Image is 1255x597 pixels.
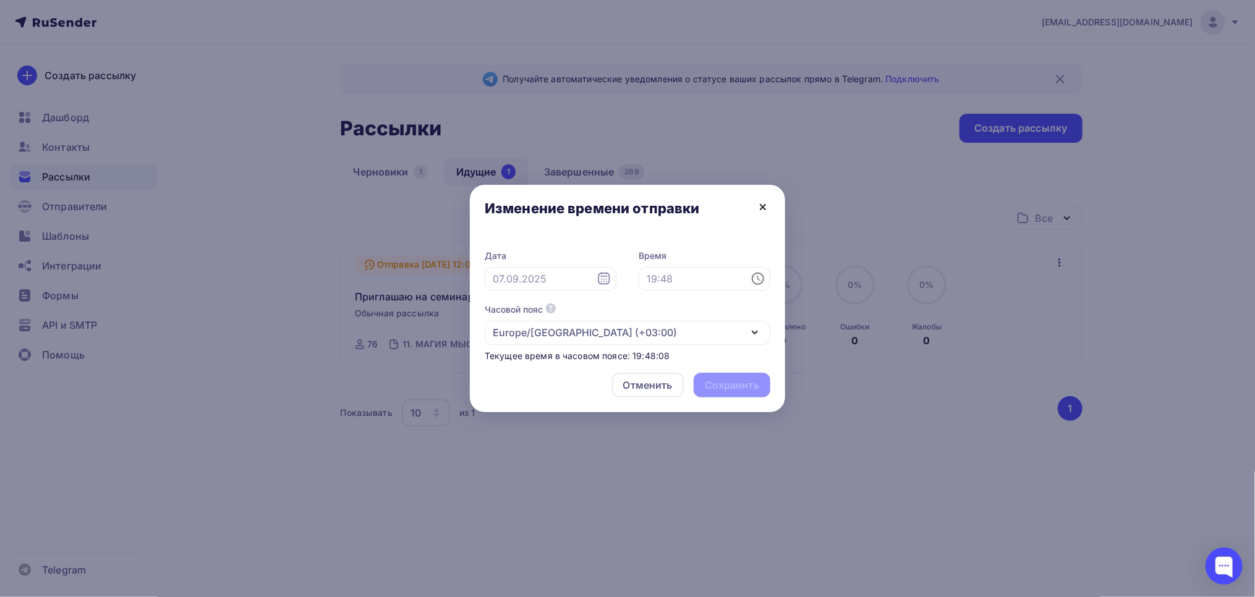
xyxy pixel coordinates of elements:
div: Отменить [623,378,673,392]
input: 07.09.2025 [485,267,616,290]
div: Часовой пояс [485,303,543,316]
div: Europe/[GEOGRAPHIC_DATA] (+03:00) [493,325,677,340]
label: Дата [485,250,616,262]
button: Часовой пояс Europe/[GEOGRAPHIC_DATA] (+03:00) [485,303,770,345]
div: Изменение времени отправки [485,200,700,217]
div: Текущее время в часовом поясе: 19:48:08 [485,350,770,362]
input: 19:48 [639,267,770,290]
label: Время [639,250,770,262]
